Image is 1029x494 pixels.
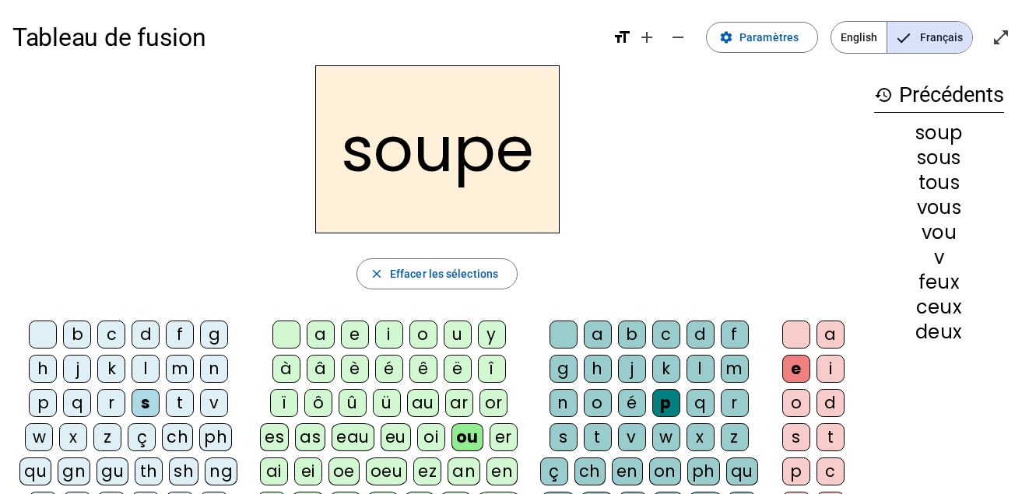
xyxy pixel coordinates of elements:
div: a [817,321,845,349]
mat-icon: format_size [613,28,631,47]
div: d [687,321,715,349]
div: l [132,355,160,383]
span: Paramètres [739,28,799,47]
div: s [550,423,578,451]
div: v [874,248,1004,267]
div: p [652,389,680,417]
div: ê [409,355,437,383]
div: vous [874,198,1004,217]
div: r [721,389,749,417]
div: z [93,423,121,451]
div: t [584,423,612,451]
mat-icon: history [874,86,893,104]
div: o [409,321,437,349]
div: ng [205,457,237,485]
div: au [407,389,439,417]
div: gn [58,457,90,485]
button: Paramètres [706,22,818,53]
div: q [63,389,91,417]
h1: Tableau de fusion [12,12,600,62]
div: i [375,321,403,349]
div: ar [445,389,473,417]
div: ch [162,423,193,451]
div: eau [332,423,374,451]
div: p [29,389,57,417]
div: tous [874,173,1004,192]
div: eu [381,423,411,451]
div: o [584,389,612,417]
div: c [97,321,125,349]
div: s [782,423,810,451]
mat-icon: settings [719,30,733,44]
div: b [618,321,646,349]
div: gu [97,457,128,485]
div: on [649,457,681,485]
div: k [97,355,125,383]
div: qu [19,457,51,485]
div: soup [874,124,1004,142]
div: v [618,423,646,451]
div: t [166,389,194,417]
div: ç [128,423,156,451]
div: w [25,423,53,451]
span: Français [887,22,972,53]
div: ï [270,389,298,417]
div: û [339,389,367,417]
div: oi [417,423,445,451]
div: deux [874,323,1004,342]
div: th [135,457,163,485]
div: a [307,321,335,349]
h3: Précédents [874,78,1004,113]
h2: soupe [315,65,560,233]
div: k [652,355,680,383]
div: t [817,423,845,451]
div: f [721,321,749,349]
div: ô [304,389,332,417]
div: g [200,321,228,349]
span: English [831,22,887,53]
div: f [166,321,194,349]
div: m [721,355,749,383]
div: ou [451,423,483,451]
div: c [817,457,845,485]
div: n [200,355,228,383]
div: h [584,355,612,383]
div: v [200,389,228,417]
div: sous [874,149,1004,167]
div: ei [294,457,322,485]
div: g [550,355,578,383]
div: s [132,389,160,417]
div: as [295,423,325,451]
div: m [166,355,194,383]
div: x [687,423,715,451]
div: ai [260,457,288,485]
div: è [341,355,369,383]
div: à [272,355,300,383]
div: ez [413,457,441,485]
div: x [59,423,87,451]
div: e [782,355,810,383]
div: e [341,321,369,349]
div: sh [169,457,198,485]
div: or [479,389,507,417]
button: Effacer les sélections [356,258,518,289]
div: b [63,321,91,349]
div: ë [444,355,472,383]
div: â [307,355,335,383]
div: es [260,423,289,451]
div: oe [328,457,360,485]
div: é [618,389,646,417]
div: an [448,457,480,485]
div: l [687,355,715,383]
mat-icon: add [637,28,656,47]
mat-icon: remove [669,28,687,47]
span: Effacer les sélections [390,265,498,283]
div: a [584,321,612,349]
div: vou [874,223,1004,242]
div: ceux [874,298,1004,317]
div: p [782,457,810,485]
div: d [817,389,845,417]
div: q [687,389,715,417]
div: é [375,355,403,383]
div: ch [574,457,606,485]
